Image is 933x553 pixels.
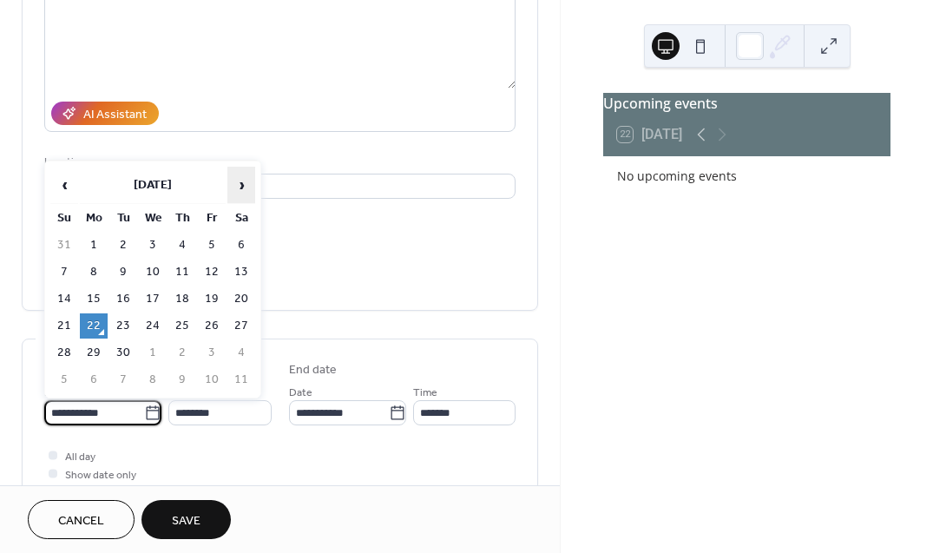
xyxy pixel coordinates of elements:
[83,106,147,124] div: AI Assistant
[139,260,167,285] td: 10
[172,512,200,530] span: Save
[198,340,226,365] td: 3
[168,206,196,231] th: Th
[198,260,226,285] td: 12
[198,367,226,392] td: 10
[109,260,137,285] td: 9
[139,286,167,312] td: 17
[168,313,196,339] td: 25
[65,466,136,484] span: Show date only
[227,286,255,312] td: 20
[58,512,104,530] span: Cancel
[227,206,255,231] th: Sa
[109,313,137,339] td: 23
[617,167,877,185] div: No upcoming events
[80,286,108,312] td: 15
[50,233,78,258] td: 31
[80,340,108,365] td: 29
[168,286,196,312] td: 18
[168,367,196,392] td: 9
[44,153,512,171] div: Location
[168,233,196,258] td: 4
[109,286,137,312] td: 16
[50,340,78,365] td: 28
[139,233,167,258] td: 3
[80,167,226,204] th: [DATE]
[80,313,108,339] td: 22
[198,286,226,312] td: 19
[227,313,255,339] td: 27
[109,206,137,231] th: Tu
[50,313,78,339] td: 21
[80,206,108,231] th: Mo
[227,233,255,258] td: 6
[139,367,167,392] td: 8
[51,102,159,125] button: AI Assistant
[227,340,255,365] td: 4
[109,340,137,365] td: 30
[80,233,108,258] td: 1
[139,340,167,365] td: 1
[80,260,108,285] td: 8
[198,206,226,231] th: Fr
[413,384,437,402] span: Time
[198,313,226,339] td: 26
[227,260,255,285] td: 13
[109,233,137,258] td: 2
[50,367,78,392] td: 5
[168,340,196,365] td: 2
[51,168,77,202] span: ‹
[289,361,338,379] div: End date
[109,367,137,392] td: 7
[65,448,95,466] span: All day
[141,500,231,539] button: Save
[65,484,131,503] span: Hide end time
[50,286,78,312] td: 14
[228,168,254,202] span: ›
[50,206,78,231] th: Su
[168,260,196,285] td: 11
[289,384,312,402] span: Date
[139,313,167,339] td: 24
[80,367,108,392] td: 6
[603,93,890,114] div: Upcoming events
[227,367,255,392] td: 11
[198,233,226,258] td: 5
[139,206,167,231] th: We
[28,500,135,539] button: Cancel
[50,260,78,285] td: 7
